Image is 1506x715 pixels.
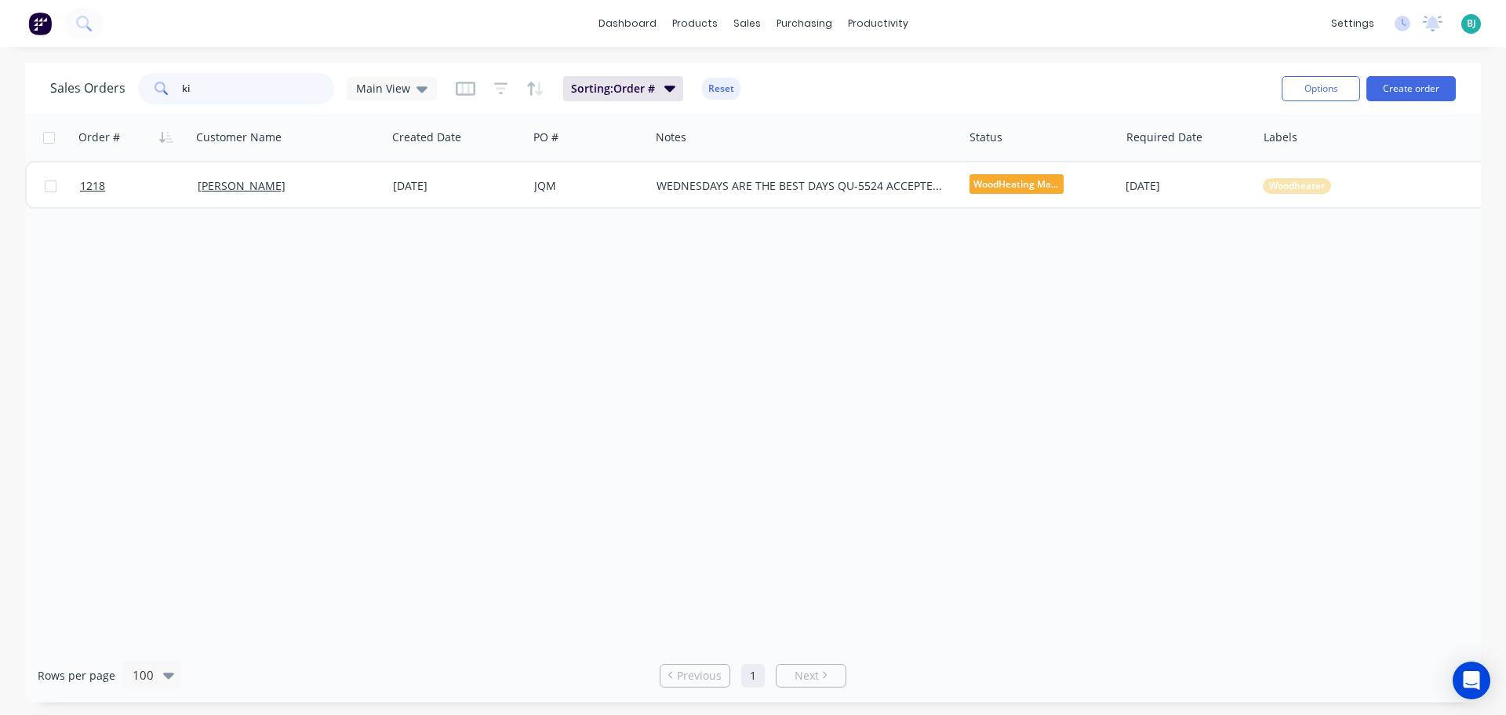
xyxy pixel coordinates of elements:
[1264,130,1297,145] div: Labels
[182,73,335,104] input: Search...
[1323,12,1382,35] div: settings
[28,12,52,35] img: Factory
[198,178,286,193] a: [PERSON_NAME]
[653,664,853,688] ul: Pagination
[80,178,105,194] span: 1218
[657,178,942,194] div: WEDNESDAYS ARE THE BEST DAYS QU-5524 ACCEPTED INV-12422 Draft INV- 12429 - WOODHEATER ONLY
[1269,178,1325,194] span: Woodheater
[769,12,840,35] div: purchasing
[969,174,1064,194] span: WoodHeating Mar...
[1126,130,1202,145] div: Required Date
[795,668,819,684] span: Next
[1263,178,1331,194] button: Woodheater
[656,130,686,145] div: Notes
[196,130,282,145] div: Customer Name
[1282,76,1360,101] button: Options
[356,80,410,97] span: Main View
[702,78,740,100] button: Reset
[392,130,461,145] div: Created Date
[1467,16,1476,31] span: BJ
[677,668,722,684] span: Previous
[664,12,726,35] div: products
[533,130,558,145] div: PO #
[393,178,522,194] div: [DATE]
[1126,178,1250,194] div: [DATE]
[660,668,729,684] a: Previous page
[78,130,120,145] div: Order #
[1453,662,1490,699] div: Open Intercom Messenger
[840,12,916,35] div: productivity
[741,664,765,688] a: Page 1 is your current page
[571,81,655,97] span: Sorting: Order #
[563,76,683,101] button: Sorting:Order #
[1366,76,1456,101] button: Create order
[777,668,846,684] a: Next page
[534,178,638,194] div: JQM
[591,12,664,35] a: dashboard
[726,12,769,35] div: sales
[969,130,1002,145] div: Status
[38,668,115,684] span: Rows per page
[80,162,198,210] a: 1218
[50,81,125,96] h1: Sales Orders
